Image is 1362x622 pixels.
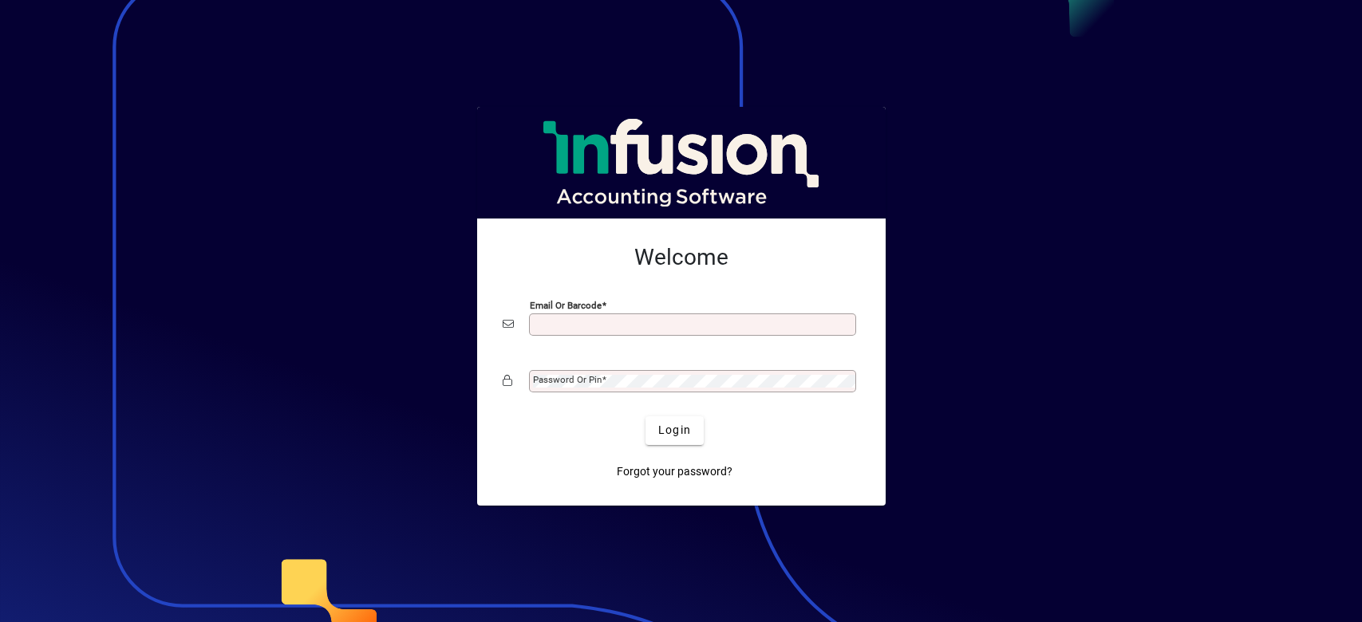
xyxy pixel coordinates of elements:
h2: Welcome [503,244,860,271]
span: Forgot your password? [617,463,732,480]
span: Login [658,422,691,439]
a: Forgot your password? [610,458,739,486]
mat-label: Password or Pin [533,374,602,385]
button: Login [645,416,704,445]
mat-label: Email or Barcode [530,299,602,310]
